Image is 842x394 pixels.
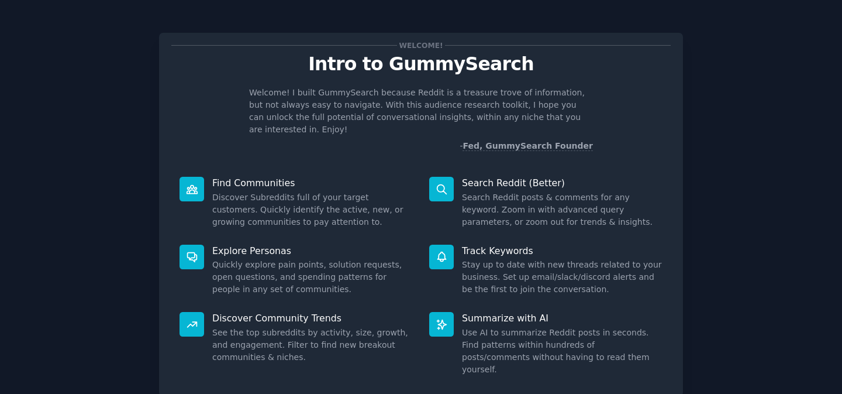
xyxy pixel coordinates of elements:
p: Track Keywords [462,245,662,257]
dd: Use AI to summarize Reddit posts in seconds. Find patterns within hundreds of posts/comments with... [462,327,662,376]
p: Search Reddit (Better) [462,177,662,189]
p: Summarize with AI [462,312,662,324]
a: Fed, GummySearch Founder [463,141,593,151]
p: Welcome! I built GummySearch because Reddit is a treasure trove of information, but not always ea... [249,87,593,136]
p: Intro to GummySearch [171,54,671,74]
p: Explore Personas [212,245,413,257]
dd: Quickly explore pain points, solution requests, open questions, and spending patterns for people ... [212,259,413,296]
dd: Stay up to date with new threads related to your business. Set up email/slack/discord alerts and ... [462,259,662,296]
dd: See the top subreddits by activity, size, growth, and engagement. Filter to find new breakout com... [212,327,413,364]
dd: Discover Subreddits full of your target customers. Quickly identify the active, new, or growing c... [212,191,413,228]
p: Discover Community Trends [212,312,413,324]
span: Welcome! [397,39,445,52]
div: - [460,140,593,152]
p: Find Communities [212,177,413,189]
dd: Search Reddit posts & comments for any keyword. Zoom in with advanced query parameters, or zoom o... [462,191,662,228]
